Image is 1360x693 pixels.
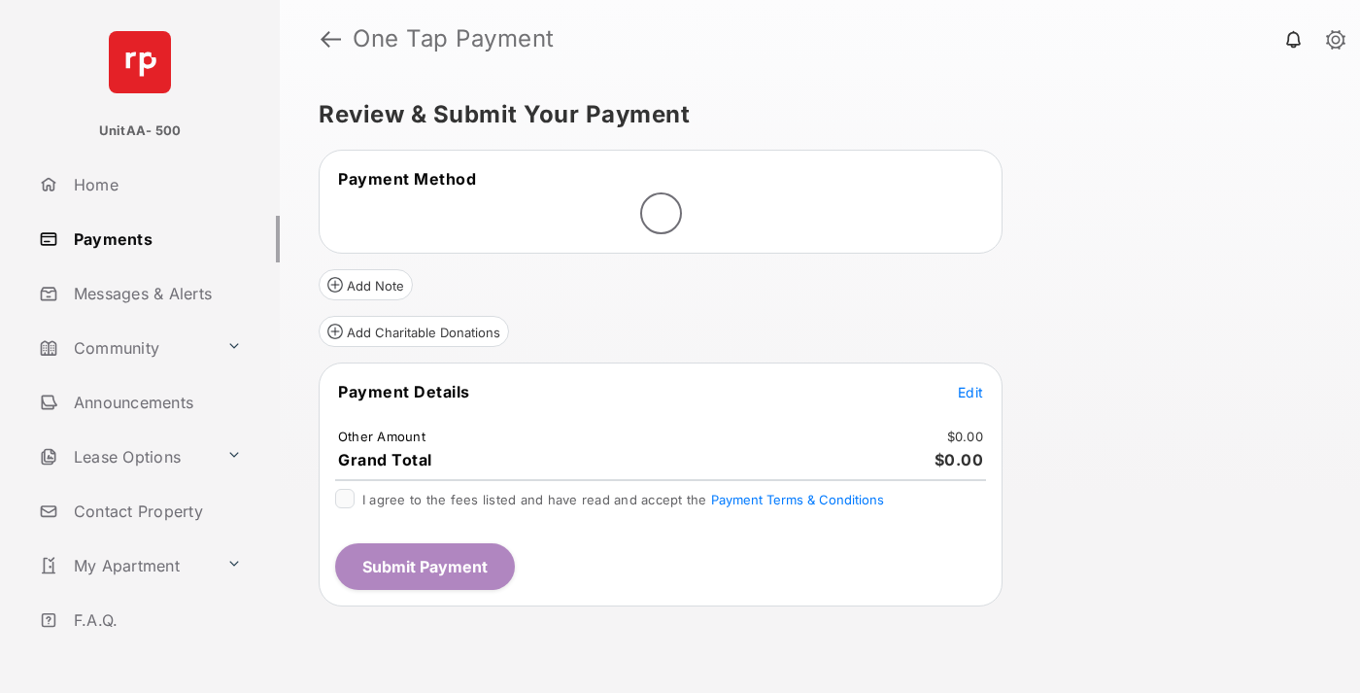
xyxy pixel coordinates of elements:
[946,428,984,445] td: $0.00
[31,542,219,589] a: My Apartment
[958,382,983,401] button: Edit
[338,382,470,401] span: Payment Details
[337,428,426,445] td: Other Amount
[31,325,219,371] a: Community
[335,543,515,590] button: Submit Payment
[31,433,219,480] a: Lease Options
[338,169,476,189] span: Payment Method
[935,450,984,469] span: $0.00
[99,121,182,141] p: UnitAA- 500
[711,492,884,507] button: I agree to the fees listed and have read and accept the
[362,492,884,507] span: I agree to the fees listed and have read and accept the
[31,597,280,643] a: F.A.Q.
[319,269,413,300] button: Add Note
[31,270,280,317] a: Messages & Alerts
[31,216,280,262] a: Payments
[353,27,555,51] strong: One Tap Payment
[958,384,983,400] span: Edit
[31,488,280,535] a: Contact Property
[31,379,280,426] a: Announcements
[109,31,171,93] img: svg+xml;base64,PHN2ZyB4bWxucz0iaHR0cDovL3d3dy53My5vcmcvMjAwMC9zdmciIHdpZHRoPSI2NCIgaGVpZ2h0PSI2NC...
[31,161,280,208] a: Home
[319,103,1306,126] h5: Review & Submit Your Payment
[319,316,509,347] button: Add Charitable Donations
[338,450,432,469] span: Grand Total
